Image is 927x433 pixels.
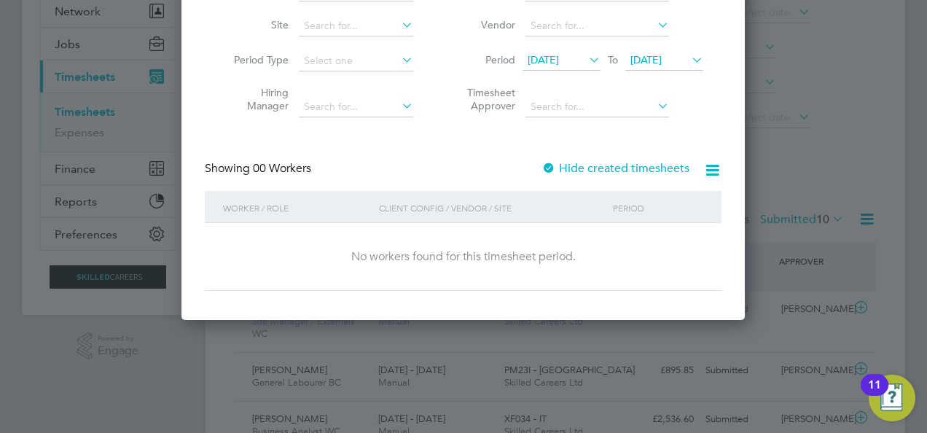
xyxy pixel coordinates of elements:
[375,191,609,225] div: Client Config / Vendor / Site
[299,97,413,117] input: Search for...
[525,97,669,117] input: Search for...
[630,53,662,66] span: [DATE]
[223,53,289,66] label: Period Type
[223,18,289,31] label: Site
[299,51,413,71] input: Select one
[869,375,915,421] button: Open Resource Center, 11 new notifications
[541,161,689,176] label: Hide created timesheets
[205,161,314,176] div: Showing
[450,53,515,66] label: Period
[223,86,289,112] label: Hiring Manager
[609,191,707,225] div: Period
[525,16,669,36] input: Search for...
[219,249,707,265] div: No workers found for this timesheet period.
[253,161,311,176] span: 00 Workers
[603,50,622,69] span: To
[299,16,413,36] input: Search for...
[528,53,559,66] span: [DATE]
[868,385,881,404] div: 11
[450,18,515,31] label: Vendor
[219,191,375,225] div: Worker / Role
[450,86,515,112] label: Timesheet Approver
